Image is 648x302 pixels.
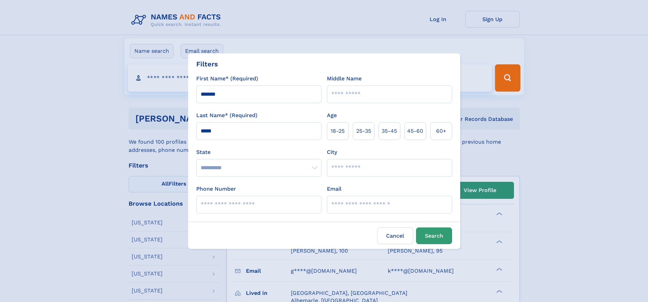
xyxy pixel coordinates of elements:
[196,148,321,156] label: State
[327,75,362,83] label: Middle Name
[327,148,337,156] label: City
[196,111,257,120] label: Last Name* (Required)
[331,127,345,135] span: 18‑25
[382,127,397,135] span: 35‑45
[196,59,218,69] div: Filters
[196,185,236,193] label: Phone Number
[377,227,413,244] label: Cancel
[327,185,342,193] label: Email
[407,127,423,135] span: 45‑60
[416,227,452,244] button: Search
[327,111,337,120] label: Age
[196,75,258,83] label: First Name* (Required)
[436,127,446,135] span: 60+
[356,127,371,135] span: 25‑35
